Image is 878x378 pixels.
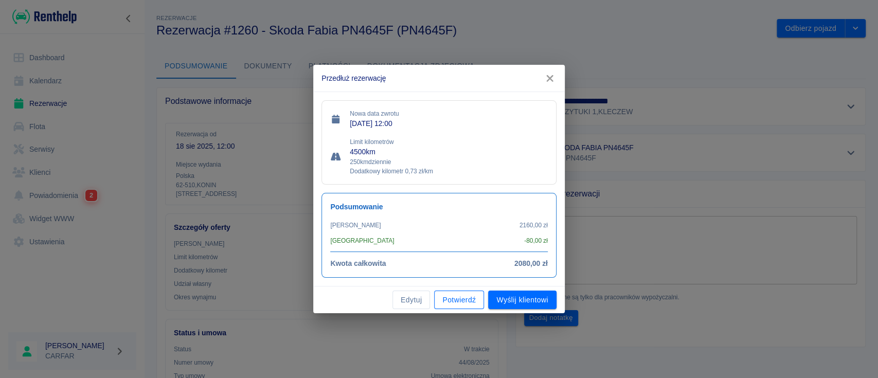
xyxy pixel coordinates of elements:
button: Potwierdź [434,291,484,310]
button: Edytuj [392,291,430,310]
p: Nowa data zwrotu [350,109,548,118]
button: Wyślij klientowi [488,291,556,310]
p: [PERSON_NAME] [330,221,381,230]
p: Dodatkowy kilometr 0,73 zł/km [350,167,548,176]
h6: Podsumowanie [330,202,548,212]
p: Limit kilometrów [350,137,548,147]
h2: Przedłuż rezerwację [313,65,565,92]
p: [DATE] 12:00 [350,118,548,129]
p: 4500 km [350,147,548,157]
h6: 2080,00 zł [514,258,548,269]
p: - 80,00 zł [524,236,548,245]
p: [GEOGRAPHIC_DATA] [330,236,394,245]
p: 2160,00 zł [519,221,548,230]
p: 250 km dziennie [350,157,548,167]
h6: Kwota całkowita [330,258,386,269]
